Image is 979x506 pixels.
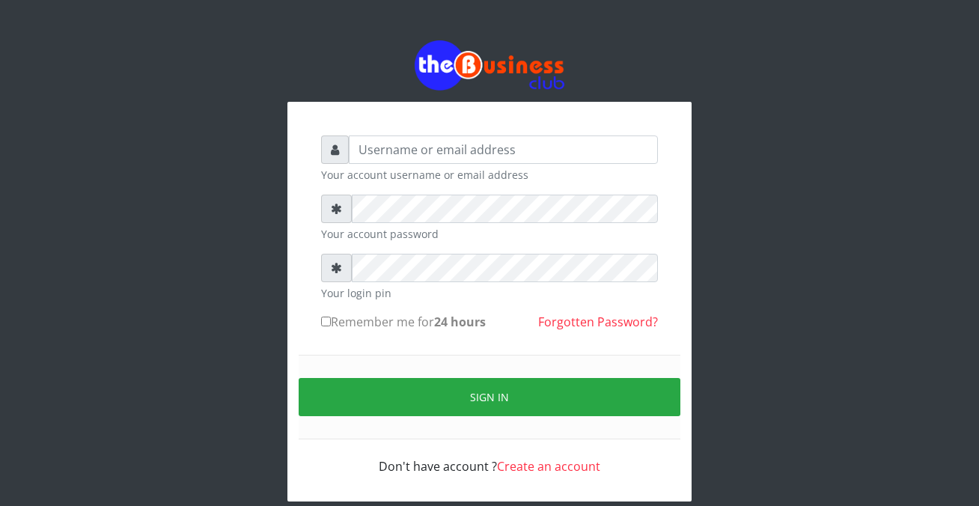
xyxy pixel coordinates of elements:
[349,135,658,164] input: Username or email address
[299,378,680,416] button: Sign in
[321,226,658,242] small: Your account password
[538,314,658,330] a: Forgotten Password?
[434,314,486,330] b: 24 hours
[321,313,486,331] label: Remember me for
[321,439,658,475] div: Don't have account ?
[497,458,600,475] a: Create an account
[321,167,658,183] small: Your account username or email address
[321,285,658,301] small: Your login pin
[321,317,331,326] input: Remember me for24 hours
